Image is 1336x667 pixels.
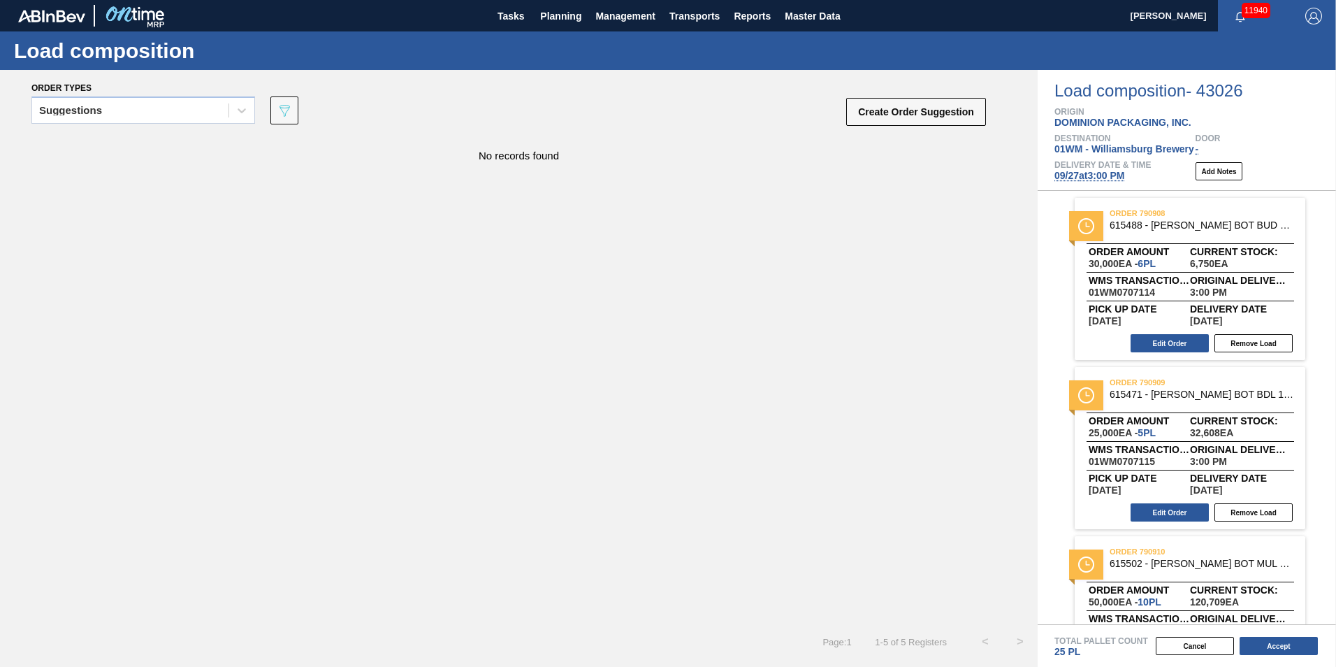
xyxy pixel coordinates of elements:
span: - [1196,143,1199,155]
button: > [1003,624,1038,659]
span: Destination [1054,134,1196,143]
span: Original delivery time [1190,615,1291,623]
img: status [1078,557,1094,573]
span: 11940 [1242,3,1270,18]
button: Notifications [1218,6,1263,26]
span: Master Data [785,8,840,24]
span: Load composition - 43026 [1054,83,1336,99]
span: DOMINION PACKAGING, INC. [1054,117,1191,128]
button: Accept [1240,637,1318,655]
button: Remove Load [1214,503,1293,522]
span: 615471 - CARR BOT BDL 16OZ AL BOT 12/16 AB 0924 B [1110,389,1294,400]
span: 3:00 PM [1190,457,1227,466]
span: Order amount [1089,417,1190,425]
span: 3:00 PM [1190,287,1227,297]
span: ,09/26/2025 [1089,485,1121,495]
span: statusorder 790909615471 - [PERSON_NAME] BOT BDL 16OZ AL BOT 12/16 AB 0924 BOrder amount25,000EA ... [1038,360,1336,529]
span: Delivery Date [1190,305,1291,313]
span: Original delivery time [1190,276,1291,285]
span: Transports [669,8,720,24]
span: Original delivery time [1190,445,1291,454]
span: ,09/27/2025, [1190,485,1222,495]
span: Delivery Date & Time [1054,161,1151,169]
span: Page : 1 [822,637,851,647]
span: 10,PL [1138,596,1161,608]
span: 30,000EA-6PL [1089,259,1156,268]
h1: Load composition [14,43,262,59]
button: Cancel [1156,637,1234,655]
span: WMS Transaction ID [1089,445,1190,454]
span: 5,PL [1138,427,1156,438]
span: order 790909 [1110,375,1305,389]
img: status [1078,218,1094,234]
span: ,09/27/2025, [1190,316,1222,326]
span: 25,000EA-5PL [1089,428,1156,438]
span: ,32,608,EA [1190,428,1233,438]
span: 615502 - CARR BOT MUL 16OZ AL BOT 12/16 AB 1124 B [1110,559,1294,569]
span: Tasks [495,8,526,24]
span: 01WM0707114 [1089,287,1155,297]
span: Planning [540,8,581,24]
button: Edit Order [1131,503,1209,522]
span: WMS Transaction ID [1089,276,1190,285]
span: Pick up Date [1089,474,1190,482]
img: Logout [1305,8,1322,24]
span: statusorder 790908615488 - [PERSON_NAME] BOT BUD 16OZ REVISED CALLOUT AL BOTOrder amount30,000EA ... [1038,191,1336,360]
span: Reports [734,8,771,24]
span: ,120,709,EA [1190,597,1239,607]
span: 615488 - CARR BOT BUD 16OZ REVISED CALLOUT AL BOT [1110,220,1294,231]
span: Origin [1054,108,1336,116]
span: WMS Transaction ID [1089,615,1190,623]
span: 01WM - Williamsburg Brewery [1054,143,1194,155]
span: 6,PL [1138,258,1156,269]
span: Current Stock: [1190,417,1291,425]
span: 09/27 at 3:00 PM [1054,170,1124,181]
span: order 790908 [1110,206,1305,220]
img: TNhmsLtSVTkK8tSr43FrP2fwEKptu5GPRR3wAAAABJRU5ErkJggg== [18,10,85,22]
span: 50,000EA-10PL [1089,597,1161,607]
span: Current Stock: [1190,248,1291,256]
span: Order types [31,83,92,93]
button: Edit Order [1131,334,1209,352]
span: 01WM0707115 [1089,457,1155,466]
span: Management [595,8,655,24]
div: Suggestions [39,106,102,115]
span: Order amount [1089,586,1190,594]
span: Pick up Date [1089,305,1190,313]
button: Remove Load [1214,334,1293,352]
button: < [968,624,1003,659]
span: Current Stock: [1190,586,1291,594]
span: 1 - 5 of 5 Registers [873,637,947,647]
span: order 790910 [1110,545,1305,559]
button: Create Order Suggestion [846,98,986,126]
span: ,6,750,EA [1190,259,1228,268]
span: Order amount [1089,248,1190,256]
span: Delivery Date [1190,474,1291,482]
img: status [1078,387,1094,403]
span: ,09/26/2025 [1089,316,1121,326]
button: Add Notes [1196,162,1242,180]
